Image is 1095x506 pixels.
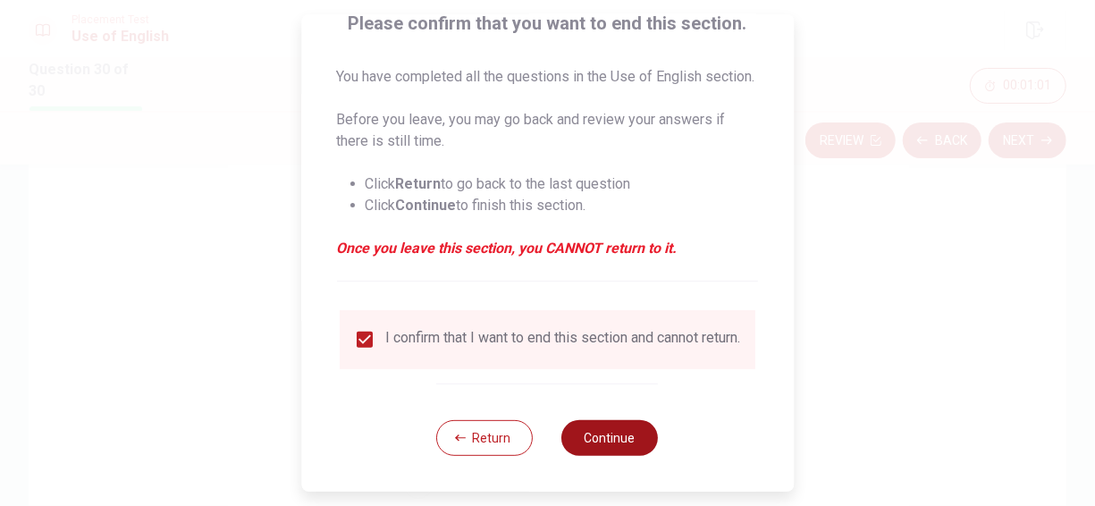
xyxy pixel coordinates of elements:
li: Click to finish this section. [366,195,758,216]
button: Continue [562,420,659,456]
em: Once you leave this section, you CANNOT return to it. [337,238,758,259]
strong: Return [396,175,442,192]
strong: Continue [396,197,457,214]
p: Before you leave, you may go back and review your answers if there is still time. [337,109,758,152]
p: You have completed all the questions in the Use of English section. [337,66,758,88]
button: Return [437,420,534,456]
li: Click to go back to the last question [366,173,758,195]
div: I confirm that I want to end this section and cannot return. [386,329,741,350]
